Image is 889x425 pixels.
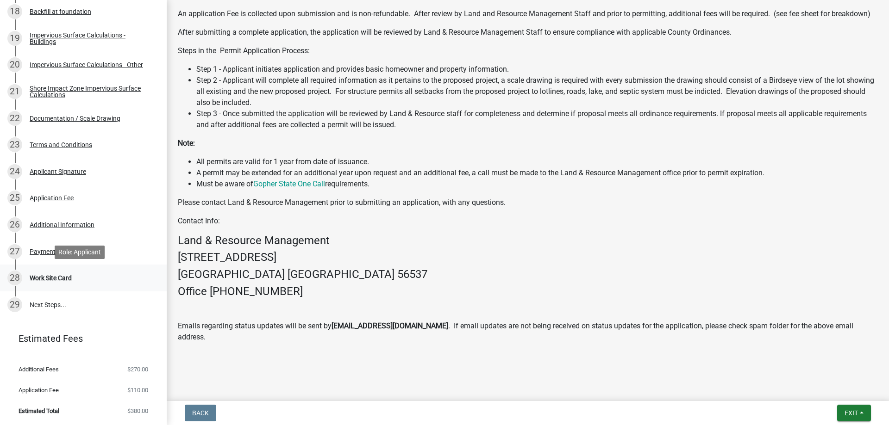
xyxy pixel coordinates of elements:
div: Application Fee [30,195,74,201]
div: 19 [7,31,22,46]
div: Additional Information [30,222,94,228]
span: Estimated Total [19,408,59,414]
li: All permits are valid for 1 year from date of issuance. [196,156,878,167]
h4: [GEOGRAPHIC_DATA] [GEOGRAPHIC_DATA] 56537 [178,268,878,281]
span: $270.00 [127,366,148,372]
strong: [EMAIL_ADDRESS][DOMAIN_NAME] [332,321,448,330]
li: Must be aware of requirements. [196,179,878,190]
div: 27 [7,244,22,259]
div: 20 [7,57,22,72]
p: An application Fee is collected upon submission and is non-refundable. After review by Land and R... [178,8,878,19]
span: $380.00 [127,408,148,414]
h4: [STREET_ADDRESS] [178,251,878,264]
div: Terms and Conditions [30,142,92,148]
p: Please contact Land & Resource Management prior to submitting an application, with any questions. [178,197,878,208]
span: Exit [845,409,858,417]
li: Step 1 - Applicant initiates application and provides basic homeowner and property information. [196,64,878,75]
span: Application Fee [19,387,59,393]
li: Step 2 - Applicant will complete all required information as it pertains to the proposed project,... [196,75,878,108]
div: 23 [7,137,22,152]
h4: Office [PHONE_NUMBER] [178,285,878,298]
div: Documentation / Scale Drawing [30,115,120,122]
div: 26 [7,217,22,232]
div: Role: Applicant [55,246,105,259]
div: 28 [7,271,22,285]
div: Shore Impact Zone Impervious Surface Calculations [30,85,152,98]
p: Steps in the Permit Application Process: [178,45,878,56]
span: Additional Fees [19,366,59,372]
div: 25 [7,191,22,205]
div: Applicant Signature [30,168,86,175]
a: Estimated Fees [7,329,152,348]
p: Emails regarding status updates will be sent by . If email updates are not being received on stat... [178,320,878,343]
div: 24 [7,164,22,179]
div: Payment [30,248,56,255]
p: After submitting a complete application, the application will be reviewed by Land & Resource Mana... [178,27,878,38]
div: 29 [7,297,22,312]
li: A permit may be extended for an additional year upon request and an additional fee, a call must b... [196,167,878,179]
div: Impervious Surface Calculations - Other [30,62,143,68]
button: Exit [837,405,871,421]
div: 18 [7,4,22,19]
li: Step 3 - Once submitted the application will be reviewed by Land & Resource staff for completenes... [196,108,878,130]
a: Gopher State One Call [253,179,325,188]
span: Back [192,409,209,417]
div: Work Site Card [30,275,72,281]
p: Contact Info: [178,216,878,227]
span: $110.00 [127,387,148,393]
div: 22 [7,111,22,126]
div: Backfill at foundation [30,8,91,15]
button: Back [185,405,216,421]
div: Impervious Surface Calculations - Buildings [30,32,152,45]
div: 21 [7,84,22,99]
strong: Note: [178,139,195,148]
h4: Land & Resource Management [178,234,878,247]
